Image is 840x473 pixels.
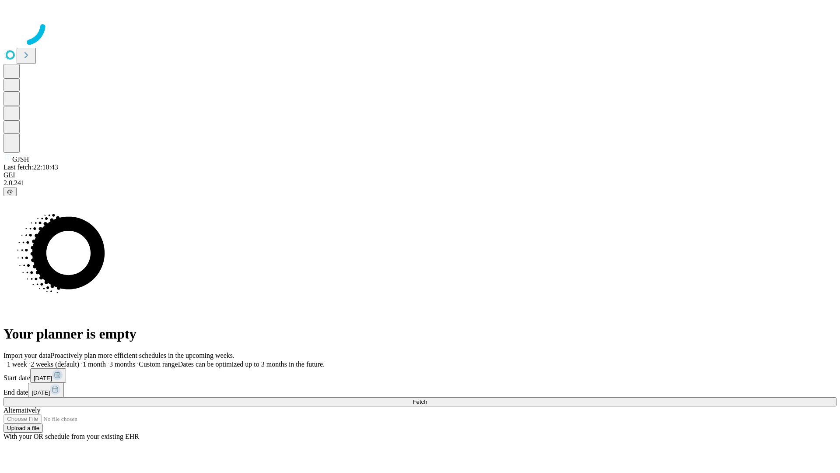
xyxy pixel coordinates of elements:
[3,163,58,171] span: Last fetch: 22:10:43
[28,383,64,397] button: [DATE]
[3,433,139,440] span: With your OR schedule from your existing EHR
[7,360,27,368] span: 1 week
[3,171,836,179] div: GEI
[7,188,13,195] span: @
[34,375,52,381] span: [DATE]
[3,397,836,406] button: Fetch
[51,352,234,359] span: Proactively plan more efficient schedules in the upcoming weeks.
[3,352,51,359] span: Import your data
[12,155,29,163] span: GJSH
[3,383,836,397] div: End date
[31,360,79,368] span: 2 weeks (default)
[3,368,836,383] div: Start date
[3,406,40,414] span: Alternatively
[3,326,836,342] h1: Your planner is empty
[139,360,178,368] span: Custom range
[83,360,106,368] span: 1 month
[3,179,836,187] div: 2.0.241
[30,368,66,383] button: [DATE]
[413,399,427,405] span: Fetch
[3,424,43,433] button: Upload a file
[3,187,17,196] button: @
[178,360,325,368] span: Dates can be optimized up to 3 months in the future.
[31,389,50,396] span: [DATE]
[109,360,135,368] span: 3 months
